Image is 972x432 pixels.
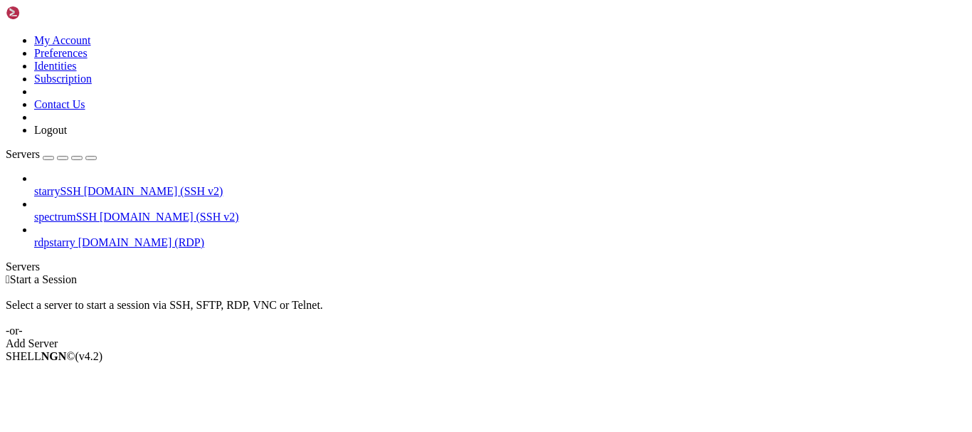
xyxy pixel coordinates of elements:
[34,236,966,249] a: rdpstarry [DOMAIN_NAME] (RDP)
[34,98,85,110] a: Contact Us
[34,198,966,223] li: spectrumSSH [DOMAIN_NAME] (SSH v2)
[34,34,91,46] a: My Account
[75,350,103,362] span: 4.2.0
[34,211,966,223] a: spectrumSSH [DOMAIN_NAME] (SSH v2)
[34,73,92,85] a: Subscription
[84,185,223,197] span: [DOMAIN_NAME] (SSH v2)
[34,236,75,248] span: rdpstarry
[6,350,102,362] span: SHELL ©
[6,148,97,160] a: Servers
[6,6,88,20] img: Shellngn
[34,60,77,72] a: Identities
[6,337,966,350] div: Add Server
[34,47,88,59] a: Preferences
[34,172,966,198] li: starrySSH [DOMAIN_NAME] (SSH v2)
[34,223,966,249] li: rdpstarry [DOMAIN_NAME] (RDP)
[34,185,81,197] span: starrySSH
[6,148,40,160] span: Servers
[41,350,67,362] b: NGN
[6,260,966,273] div: Servers
[6,273,10,285] span: 
[6,286,966,337] div: Select a server to start a session via SSH, SFTP, RDP, VNC or Telnet. -or-
[34,211,97,223] span: spectrumSSH
[34,124,67,136] a: Logout
[10,273,77,285] span: Start a Session
[34,185,966,198] a: starrySSH [DOMAIN_NAME] (SSH v2)
[100,211,239,223] span: [DOMAIN_NAME] (SSH v2)
[78,236,204,248] span: [DOMAIN_NAME] (RDP)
